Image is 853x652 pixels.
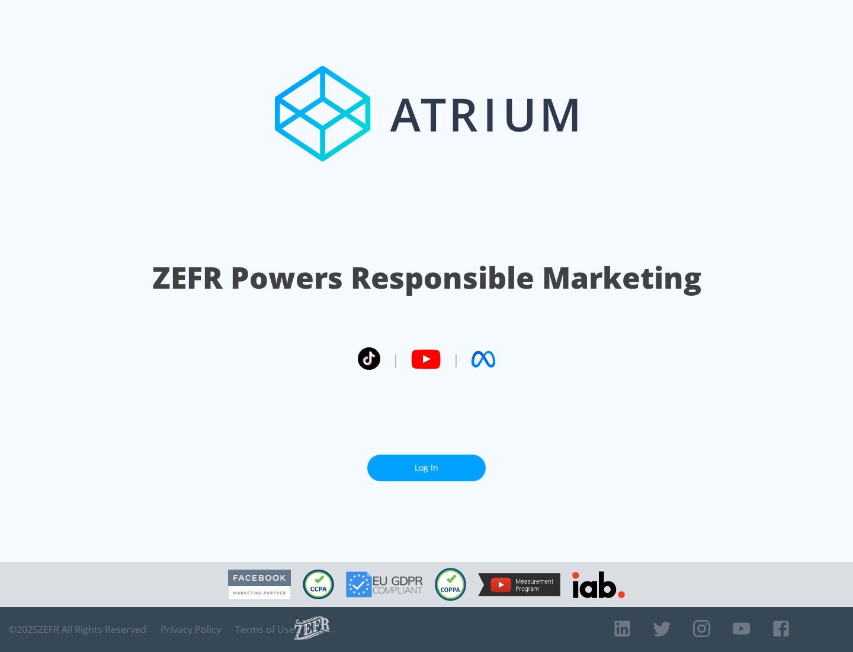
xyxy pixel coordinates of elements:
img: GDPR Compliant [346,571,423,597]
img: IAB [572,571,625,598]
img: YouTube Measurement Program [478,573,560,596]
img: CCPA Compliant [303,570,334,599]
a: Log In [367,455,486,481]
span: © 2025 ZEFR All Rights Reserved [9,624,146,635]
a: Terms of Use [235,624,294,635]
span: | [392,350,399,368]
img: Facebook Marketing Partner [228,570,291,600]
span: | [453,350,460,368]
h1: ZEFR Powers Responsible Marketing [152,257,701,298]
a: Privacy Policy [161,624,221,635]
img: COPPA Compliant [435,568,466,601]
